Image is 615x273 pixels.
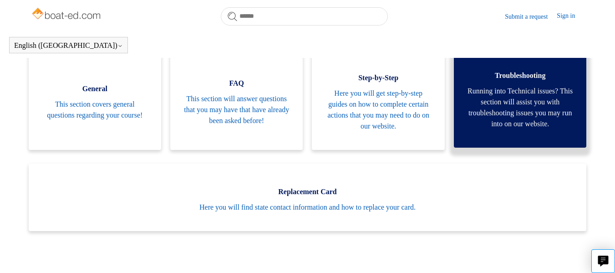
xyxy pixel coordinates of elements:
[505,12,557,21] a: Submit a request
[42,202,573,213] span: Here you will find state contact information and how to replace your card.
[29,164,587,231] a: Replacement Card Here you will find state contact information and how to replace your card.
[42,99,147,121] span: This section covers general questions regarding your course!
[14,41,123,50] button: English ([GEOGRAPHIC_DATA])
[468,70,573,81] span: Troubleshooting
[29,50,161,150] a: General This section covers general questions regarding your course!
[591,249,615,273] button: Live chat
[31,5,103,24] img: Boat-Ed Help Center home page
[184,93,289,126] span: This section will answer questions that you may have that have already been asked before!
[42,83,147,94] span: General
[454,47,586,148] a: Troubleshooting Running into Technical issues? This section will assist you with troubleshooting ...
[312,50,444,150] a: Step-by-Step Here you will get step-by-step guides on how to complete certain actions that you ma...
[325,88,431,132] span: Here you will get step-by-step guides on how to complete certain actions that you may need to do ...
[468,86,573,129] span: Running into Technical issues? This section will assist you with troubleshooting issues you may r...
[221,7,388,26] input: Search
[557,11,584,22] a: Sign in
[325,72,431,83] span: Step-by-Step
[42,186,573,197] span: Replacement Card
[170,50,303,150] a: FAQ This section will answer questions that you may have that have already been asked before!
[184,78,289,89] span: FAQ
